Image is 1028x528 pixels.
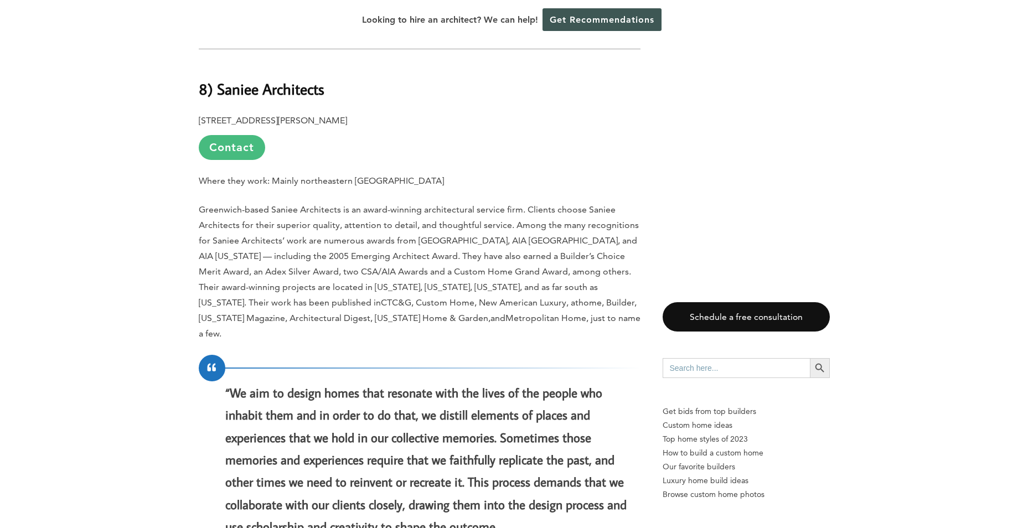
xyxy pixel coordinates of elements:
span: Metropolitan Home [505,313,586,323]
b: 8) Saniee Architects [199,79,324,99]
svg: Search [814,362,826,374]
a: Our favorite builders [663,460,830,474]
a: Contact [199,135,265,160]
iframe: Drift Widget Chat Controller [815,448,1015,515]
a: Schedule a free consultation [663,302,830,332]
a: Top home styles of 2023 [663,432,830,446]
a: Browse custom home photos [663,488,830,501]
p: Get bids from top builders [663,405,830,418]
span: CTC&G, Custom Home, New American Luxury, athome, Builder, [US_STATE] Magazine, Architectural Dige... [199,297,637,323]
a: How to build a custom home [663,446,830,460]
a: Get Recommendations [543,8,662,31]
span: , just to name a few. [199,313,640,339]
a: Custom home ideas [663,418,830,432]
span: Greenwich-based Saniee Architects is an award-winning architectural service firm. Clients choose ... [199,204,639,308]
a: Luxury home build ideas [663,474,830,488]
p: [STREET_ADDRESS][PERSON_NAME] [199,113,640,160]
input: Search here... [663,358,810,378]
b: Where they work: Mainly northeastern [GEOGRAPHIC_DATA] [199,175,444,186]
span: and [490,313,505,323]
